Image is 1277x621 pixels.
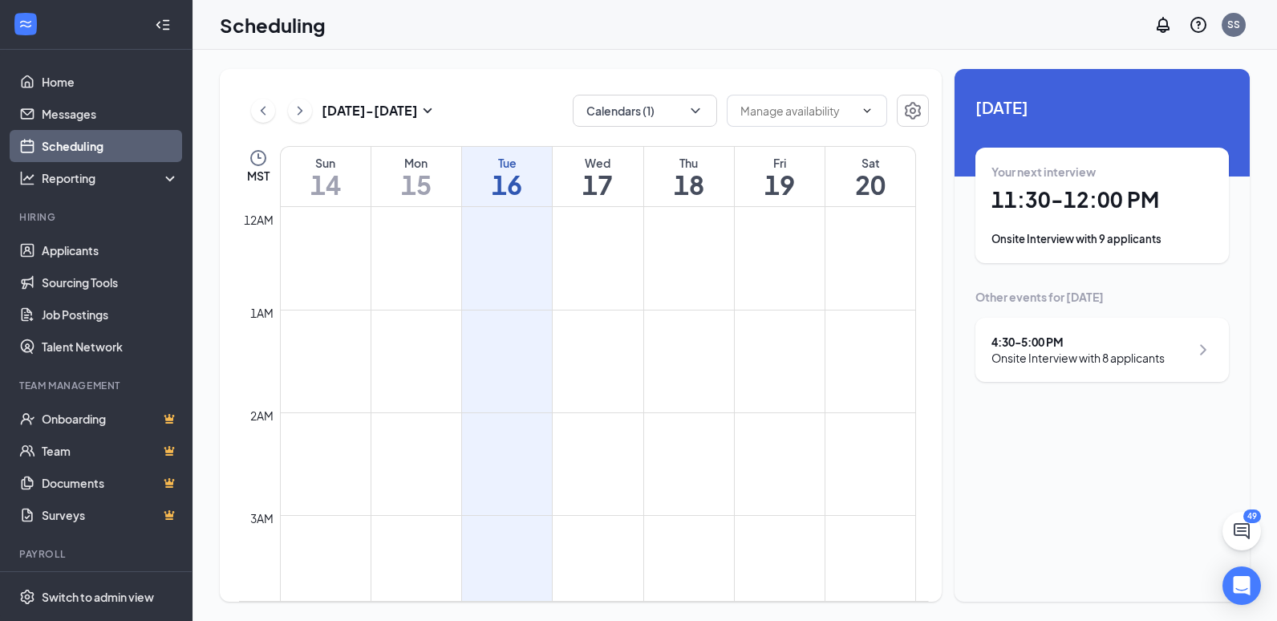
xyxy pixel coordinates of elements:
[19,547,176,561] div: Payroll
[735,155,825,171] div: Fri
[991,231,1213,247] div: Onsite Interview with 9 applicants
[462,171,552,198] h1: 16
[553,147,643,206] a: September 17, 2025
[1232,522,1251,541] svg: ChatActive
[220,11,326,39] h1: Scheduling
[42,130,179,162] a: Scheduling
[418,101,437,120] svg: SmallChevronDown
[19,210,176,224] div: Hiring
[251,99,275,123] button: ChevronLeft
[42,403,179,435] a: OnboardingCrown
[322,102,418,120] h3: [DATE] - [DATE]
[42,170,180,186] div: Reporting
[42,98,179,130] a: Messages
[42,499,179,531] a: SurveysCrown
[1153,15,1173,34] svg: Notifications
[573,95,717,127] button: Calendars (1)ChevronDown
[18,16,34,32] svg: WorkstreamLogo
[281,155,371,171] div: Sun
[241,211,277,229] div: 12am
[903,101,922,120] svg: Settings
[1222,566,1261,605] div: Open Intercom Messenger
[991,164,1213,180] div: Your next interview
[687,103,703,119] svg: ChevronDown
[155,17,171,33] svg: Collapse
[249,148,268,168] svg: Clock
[897,95,929,127] button: Settings
[42,298,179,331] a: Job Postings
[1222,512,1261,550] button: ChatActive
[975,289,1229,305] div: Other events for [DATE]
[644,155,734,171] div: Thu
[861,104,874,117] svg: ChevronDown
[1243,509,1261,523] div: 49
[991,186,1213,213] h1: 11:30 - 12:00 PM
[42,467,179,499] a: DocumentsCrown
[247,304,277,322] div: 1am
[255,101,271,120] svg: ChevronLeft
[371,155,461,171] div: Mon
[371,171,461,198] h1: 15
[644,171,734,198] h1: 18
[735,171,825,198] h1: 19
[553,171,643,198] h1: 17
[825,147,915,206] a: September 20, 2025
[825,171,915,198] h1: 20
[1189,15,1208,34] svg: QuestionInfo
[825,155,915,171] div: Sat
[462,147,552,206] a: September 16, 2025
[42,589,154,605] div: Switch to admin view
[42,266,179,298] a: Sourcing Tools
[292,101,308,120] svg: ChevronRight
[281,147,371,206] a: September 14, 2025
[1227,18,1240,31] div: SS
[42,66,179,98] a: Home
[247,509,277,527] div: 3am
[247,168,270,184] span: MST
[644,147,734,206] a: September 18, 2025
[247,407,277,424] div: 2am
[42,234,179,266] a: Applicants
[975,95,1229,120] span: [DATE]
[553,155,643,171] div: Wed
[42,331,179,363] a: Talent Network
[19,589,35,605] svg: Settings
[19,379,176,392] div: Team Management
[371,147,461,206] a: September 15, 2025
[1194,340,1213,359] svg: ChevronRight
[281,171,371,198] h1: 14
[735,147,825,206] a: September 19, 2025
[991,334,1165,350] div: 4:30 - 5:00 PM
[19,170,35,186] svg: Analysis
[462,155,552,171] div: Tue
[740,102,854,120] input: Manage availability
[42,435,179,467] a: TeamCrown
[288,99,312,123] button: ChevronRight
[991,350,1165,366] div: Onsite Interview with 8 applicants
